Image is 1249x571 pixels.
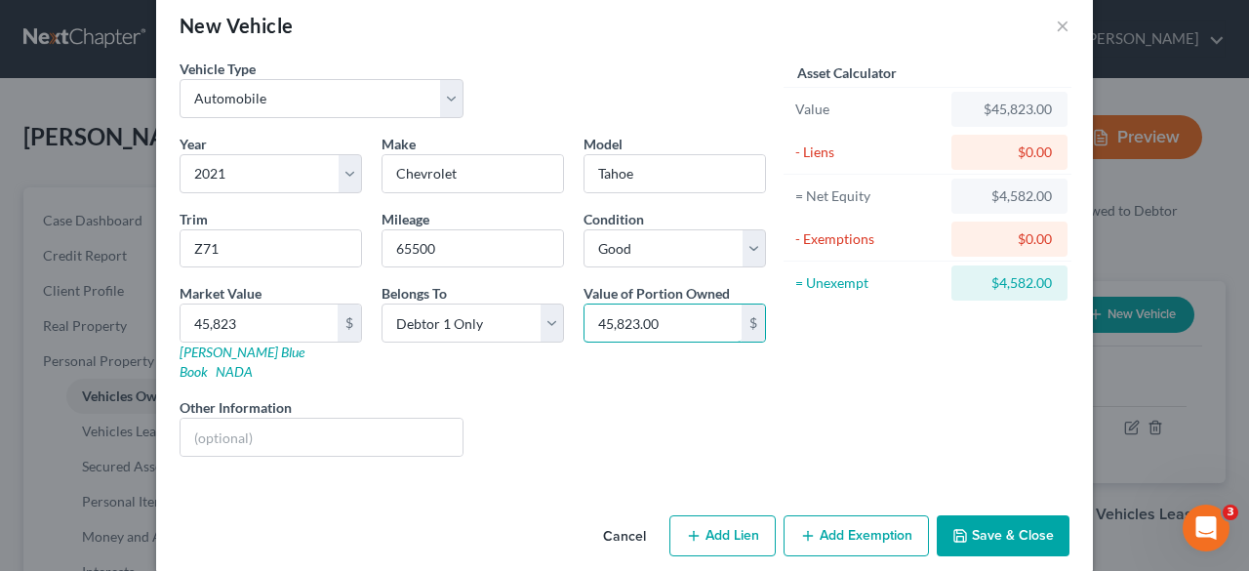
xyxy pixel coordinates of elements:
label: Condition [584,209,644,229]
div: $45,823.00 [967,100,1052,119]
div: - Liens [795,143,943,162]
div: = Net Equity [795,186,943,206]
div: New Vehicle [180,12,293,39]
div: $ [742,305,765,342]
label: Other Information [180,397,292,418]
div: $4,582.00 [967,186,1052,206]
label: Market Value [180,283,262,304]
label: Value of Portion Owned [584,283,730,304]
span: Belongs To [382,285,447,302]
input: ex. LS, LT, etc [181,230,361,267]
button: Add Exemption [784,515,929,556]
iframe: Intercom live chat [1183,505,1229,551]
div: $4,582.00 [967,273,1052,293]
button: Save & Close [937,515,1069,556]
span: 3 [1223,505,1238,520]
button: Cancel [587,517,662,556]
a: [PERSON_NAME] Blue Book [180,344,304,380]
label: Mileage [382,209,429,229]
label: Year [180,134,207,154]
input: 0.00 [584,305,742,342]
input: ex. Altima [584,155,765,192]
label: Trim [180,209,208,229]
button: Add Lien [669,515,776,556]
div: - Exemptions [795,229,943,249]
a: NADA [216,363,253,380]
div: $0.00 [967,229,1052,249]
button: × [1056,14,1069,37]
div: Value [795,100,943,119]
div: $0.00 [967,143,1052,162]
label: Vehicle Type [180,59,256,79]
div: $ [338,305,361,342]
input: ex. Nissan [383,155,563,192]
input: (optional) [181,419,463,456]
span: Make [382,136,416,152]
input: 0.00 [181,305,338,342]
label: Asset Calculator [797,62,897,83]
label: Model [584,134,623,154]
div: = Unexempt [795,273,943,293]
input: -- [383,230,563,267]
